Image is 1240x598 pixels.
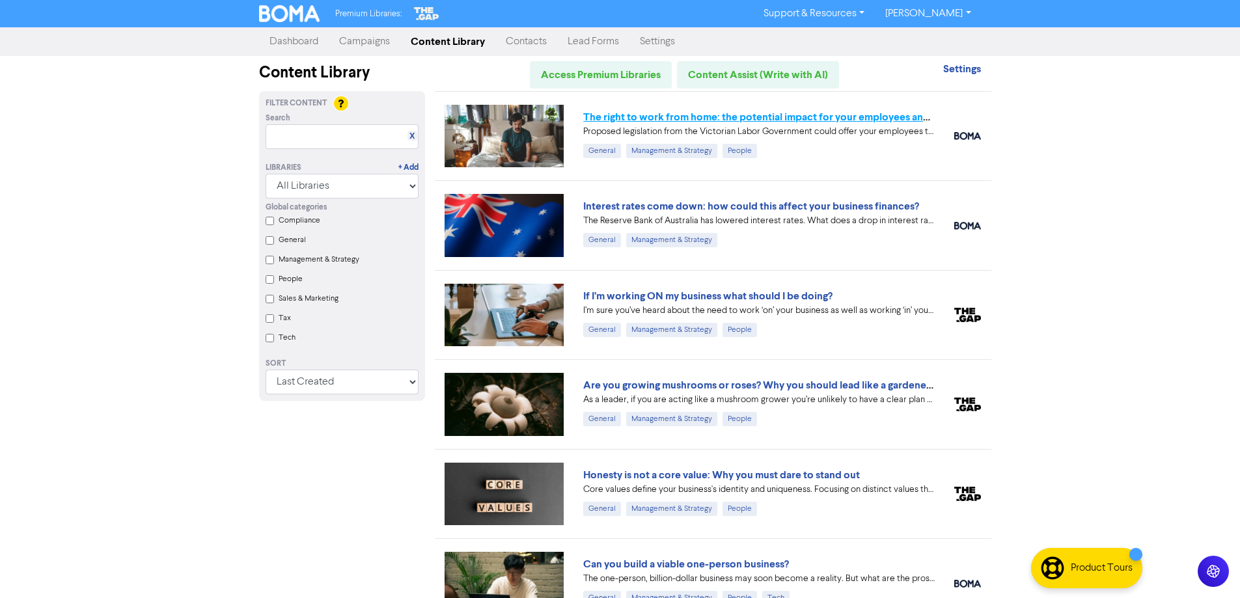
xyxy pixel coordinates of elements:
div: Content Library [259,61,425,85]
div: General [583,502,621,516]
img: boma [954,132,981,140]
iframe: Chat Widget [1077,457,1240,598]
a: [PERSON_NAME] [875,3,981,24]
label: General [279,234,306,246]
a: The right to work from home: the potential impact for your employees and business [583,111,972,124]
div: The one-person, billion-dollar business may soon become a reality. But what are the pros and cons... [583,572,935,586]
label: Management & Strategy [279,254,359,265]
div: Sort [266,358,419,370]
a: X [409,131,415,141]
span: Premium Libraries: [335,10,402,18]
a: Content Assist (Write with AI) [677,61,839,88]
div: Management & Strategy [626,502,717,516]
div: Global categories [266,202,419,213]
a: Settings [943,64,981,75]
div: Libraries [266,162,301,174]
label: People [279,273,303,285]
label: Tax [279,312,291,324]
div: Filter Content [266,98,419,109]
div: Core values define your business's identity and uniqueness. Focusing on distinct values that refl... [583,483,935,496]
img: thegap [954,308,981,322]
a: If I’m working ON my business what should I be doing? [583,290,833,303]
a: Content Library [400,29,495,55]
img: boma [954,580,981,588]
img: thegap [954,398,981,412]
div: General [583,412,621,426]
div: I’m sure you’ve heard about the need to work ‘on’ your business as well as working ‘in’ your busi... [583,304,935,318]
div: General [583,323,621,337]
a: Can you build a viable one-person business? [583,558,789,571]
div: Proposed legislation from the Victorian Labor Government could offer your employees the right to ... [583,125,935,139]
a: Campaigns [329,29,400,55]
div: People [723,412,757,426]
img: boma [954,222,981,230]
a: Honesty is not a core value: Why you must dare to stand out [583,469,860,482]
a: Interest rates come down: how could this affect your business finances? [583,200,919,213]
div: General [583,233,621,247]
div: The Reserve Bank of Australia has lowered interest rates. What does a drop in interest rates mean... [583,214,935,228]
div: People [723,144,757,158]
div: Management & Strategy [626,233,717,247]
a: Lead Forms [557,29,629,55]
div: People [723,502,757,516]
div: Management & Strategy [626,412,717,426]
img: The Gap [412,5,441,22]
div: As a leader, if you are acting like a mushroom grower you’re unlikely to have a clear plan yourse... [583,393,935,407]
a: Support & Resources [753,3,875,24]
div: General [583,144,621,158]
a: + Add [398,162,419,174]
div: Management & Strategy [626,323,717,337]
a: Settings [629,29,685,55]
img: thegap [954,487,981,501]
div: Management & Strategy [626,144,717,158]
a: Are you growing mushrooms or roses? Why you should lead like a gardener, not a grower [583,379,994,392]
label: Tech [279,332,296,344]
strong: Settings [943,62,981,75]
a: Dashboard [259,29,329,55]
span: Search [266,113,290,124]
img: BOMA Logo [259,5,320,22]
a: Access Premium Libraries [530,61,672,88]
label: Sales & Marketing [279,293,338,305]
label: Compliance [279,215,320,226]
a: Contacts [495,29,557,55]
div: People [723,323,757,337]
